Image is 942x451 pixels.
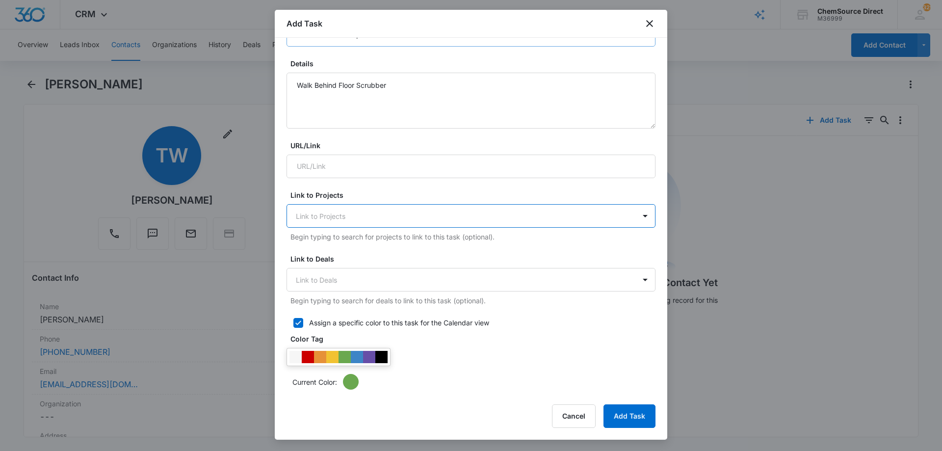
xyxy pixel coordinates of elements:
[290,232,655,242] p: Begin typing to search for projects to link to this task (optional).
[302,351,314,363] div: #CC0000
[292,377,337,387] p: Current Color:
[290,140,659,151] label: URL/Link
[290,58,659,69] label: Details
[552,404,596,428] button: Cancel
[309,318,489,328] div: Assign a specific color to this task for the Calendar view
[290,190,659,200] label: Link to Projects
[290,334,659,344] label: Color Tag
[363,351,375,363] div: #674ea7
[351,351,363,363] div: #3d85c6
[290,295,655,306] p: Begin typing to search for deals to link to this task (optional).
[644,18,655,29] button: close
[314,351,326,363] div: #e69138
[290,254,659,264] label: Link to Deals
[287,73,655,129] textarea: Walk Behind Floor Scrubber
[287,155,655,178] input: URL/Link
[326,351,339,363] div: #f1c232
[289,351,302,363] div: #F6F6F6
[339,351,351,363] div: #6aa84f
[287,18,322,29] h1: Add Task
[375,351,388,363] div: #000000
[603,404,655,428] button: Add Task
